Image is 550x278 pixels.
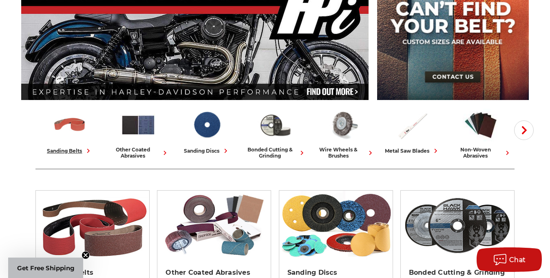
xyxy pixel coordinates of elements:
div: sanding discs [184,147,230,155]
a: other coated abrasives [107,107,169,159]
img: Other Coated Abrasives [120,107,156,142]
img: Metal Saw Blades [394,107,430,142]
h2: Sanding Discs [287,269,384,277]
img: Sanding Discs [189,107,225,142]
img: Bonded Cutting & Grinding [257,107,293,142]
a: non-woven abrasives [450,107,512,159]
div: wire wheels & brushes [313,147,375,159]
button: Close teaser [82,251,90,259]
img: Wire Wheels & Brushes [326,107,362,142]
a: bonded cutting & grinding [244,107,306,159]
img: Non-woven Abrasives [463,107,499,142]
img: Other Coated Abrasives [157,191,271,260]
h2: Bonded Cutting & Grinding [409,269,506,277]
img: Sanding Belts [52,107,88,142]
button: Next [514,120,534,140]
a: sanding discs [176,107,238,155]
div: sanding belts [47,147,93,155]
img: Sanding Belts [36,191,149,260]
a: sanding belts [39,107,101,155]
a: wire wheels & brushes [313,107,375,159]
div: bonded cutting & grinding [244,147,306,159]
h2: Sanding Belts [44,269,141,277]
div: metal saw blades [385,147,440,155]
span: Chat [509,256,526,264]
button: Chat [477,247,542,272]
a: metal saw blades [381,107,443,155]
span: Get Free Shipping [17,264,75,272]
img: Bonded Cutting & Grinding [401,191,514,260]
div: other coated abrasives [107,147,169,159]
div: non-woven abrasives [450,147,512,159]
h2: Other Coated Abrasives [166,269,263,277]
img: Sanding Discs [279,191,393,260]
div: Get Free ShippingClose teaser [8,258,83,278]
